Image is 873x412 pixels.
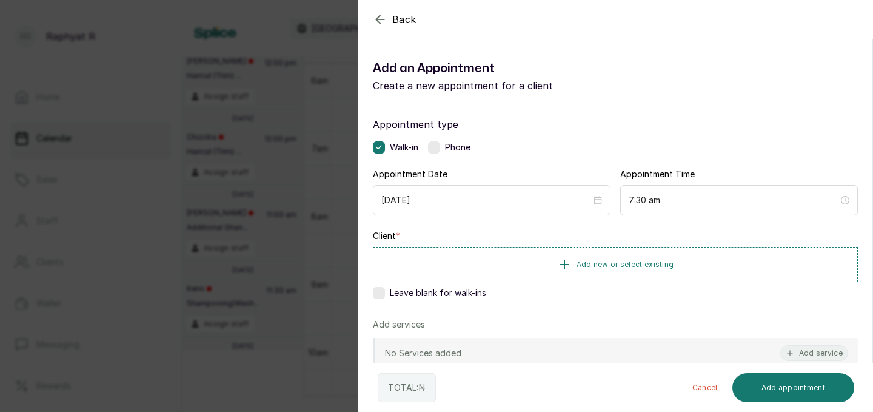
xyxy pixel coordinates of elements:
[577,260,674,269] span: Add new or select existing
[390,141,418,154] span: Walk-in
[390,287,486,299] span: Leave blank for walk-ins
[445,141,470,154] span: Phone
[381,194,591,207] input: Select date
[385,347,461,359] p: No Services added
[373,247,858,282] button: Add new or select existing
[373,117,858,132] label: Appointment type
[373,59,615,78] h1: Add an Appointment
[780,345,848,361] button: Add service
[732,373,855,402] button: Add appointment
[373,78,615,93] p: Create a new appointment for a client
[683,373,727,402] button: Cancel
[620,168,695,180] label: Appointment Time
[388,382,426,394] p: TOTAL: ₦
[373,12,416,27] button: Back
[373,230,400,242] label: Client
[392,12,416,27] span: Back
[629,194,838,207] input: Select time
[373,168,447,180] label: Appointment Date
[373,319,425,331] p: Add services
